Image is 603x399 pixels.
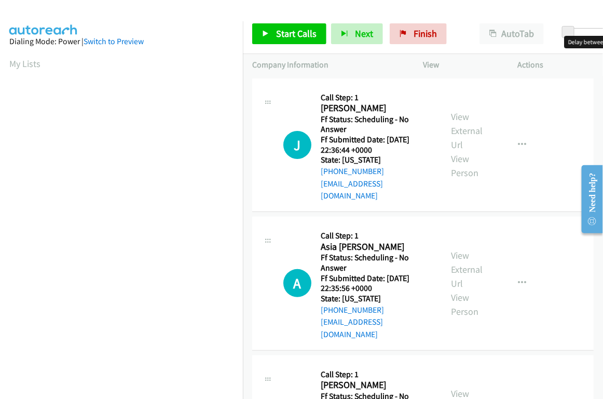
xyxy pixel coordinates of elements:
[355,28,373,39] span: Next
[321,114,432,135] h5: Ff Status: Scheduling - No Answer
[321,231,432,241] h5: Call Step: 1
[321,379,428,391] h2: [PERSON_NAME]
[414,28,437,39] span: Finish
[321,369,432,380] h5: Call Step: 1
[321,317,383,339] a: [EMAIL_ADDRESS][DOMAIN_NAME]
[283,269,311,297] div: The call is yet to be attempted
[321,135,432,155] h5: Ff Submitted Date: [DATE] 22:36:44 +0000
[321,241,428,253] h2: Asia [PERSON_NAME]
[331,23,383,44] button: Next
[479,23,544,44] button: AutoTab
[283,131,311,159] h1: J
[321,305,384,315] a: [PHONE_NUMBER]
[9,58,40,70] a: My Lists
[283,131,311,159] div: The call is yet to be attempted
[321,252,432,273] h5: Ff Status: Scheduling - No Answer
[451,291,478,317] a: View Person
[321,166,384,176] a: [PHONE_NUMBER]
[9,35,234,48] div: Dialing Mode: Power |
[423,59,499,71] p: View
[321,102,428,114] h2: [PERSON_NAME]
[518,59,594,71] p: Actions
[276,28,317,39] span: Start Calls
[321,273,432,294] h5: Ff Submitted Date: [DATE] 22:35:56 +0000
[321,155,432,165] h5: State: [US_STATE]
[252,23,326,44] a: Start Calls
[390,23,447,44] a: Finish
[321,179,383,201] a: [EMAIL_ADDRESS][DOMAIN_NAME]
[451,111,483,151] a: View External Url
[451,249,483,289] a: View External Url
[573,158,603,241] iframe: Resource Center
[252,59,404,71] p: Company Information
[321,92,432,103] h5: Call Step: 1
[321,294,432,304] h5: State: [US_STATE]
[451,153,478,179] a: View Person
[283,269,311,297] h1: A
[84,36,144,46] a: Switch to Preview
